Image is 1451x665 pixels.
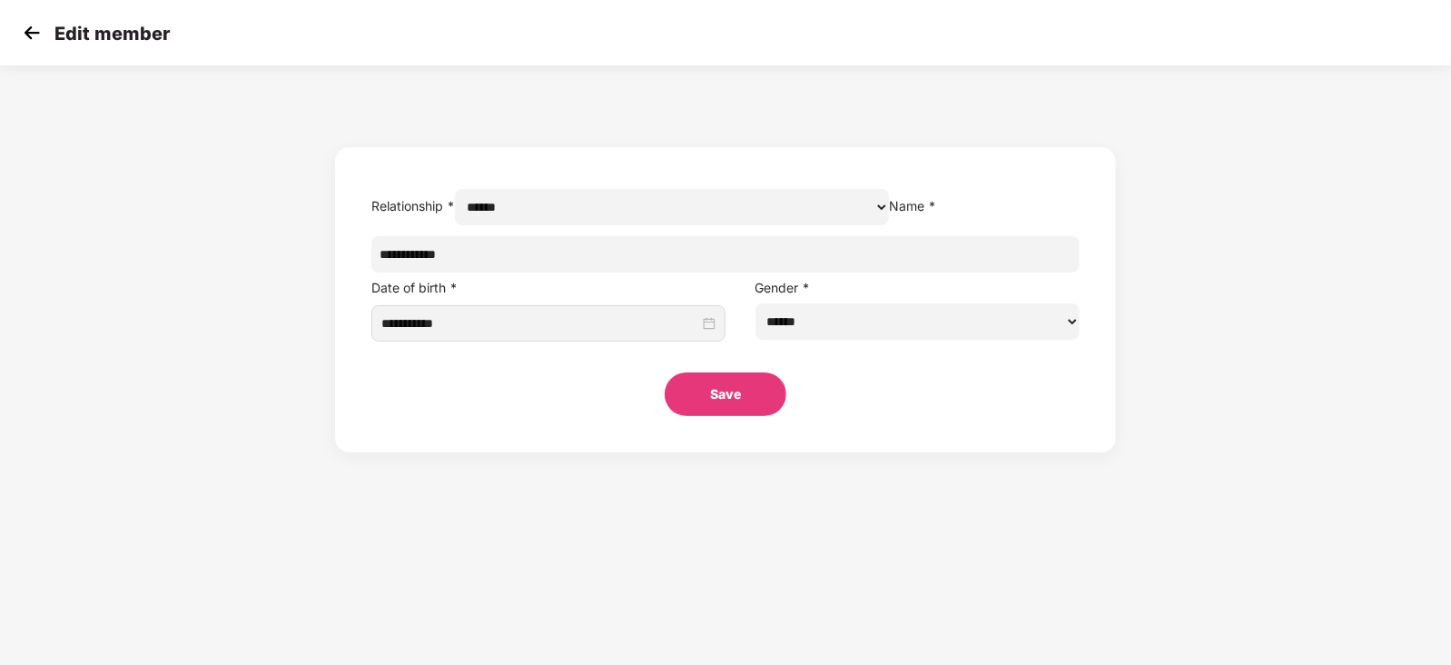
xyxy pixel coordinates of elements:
[54,23,170,45] p: Edit member
[665,372,786,416] button: Save
[889,198,936,213] label: Name *
[371,280,458,295] label: Date of birth *
[18,19,45,46] img: svg+xml;base64,PHN2ZyB4bWxucz0iaHR0cDovL3d3dy53My5vcmcvMjAwMC9zdmciIHdpZHRoPSIzMCIgaGVpZ2h0PSIzMC...
[371,198,455,213] label: Relationship *
[755,280,811,295] label: Gender *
